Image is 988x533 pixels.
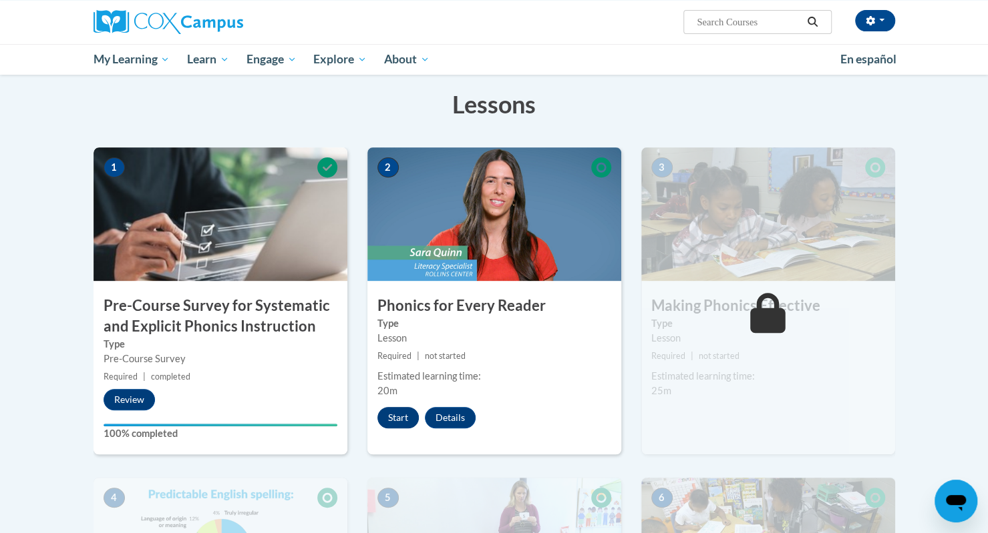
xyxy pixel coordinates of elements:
[691,351,693,361] span: |
[651,385,671,396] span: 25m
[94,10,243,34] img: Cox Campus
[641,147,895,281] img: Course Image
[695,14,802,30] input: Search Courses
[651,488,673,508] span: 6
[377,407,419,428] button: Start
[104,389,155,410] button: Review
[651,157,673,177] span: 3
[94,147,347,281] img: Course Image
[305,44,375,75] a: Explore
[104,424,337,426] div: Your progress
[699,351,739,361] span: not started
[425,407,476,428] button: Details
[85,44,179,75] a: My Learning
[178,44,238,75] a: Learn
[104,352,337,366] div: Pre-Course Survey
[238,44,305,75] a: Engage
[94,10,347,34] a: Cox Campus
[651,351,685,361] span: Required
[832,45,905,73] a: En español
[143,372,146,382] span: |
[377,331,611,346] div: Lesson
[94,87,895,121] h3: Lessons
[104,488,125,508] span: 4
[377,351,411,361] span: Required
[104,372,138,382] span: Required
[73,44,915,75] div: Main menu
[417,351,420,361] span: |
[802,14,822,30] button: Search
[367,296,621,316] h3: Phonics for Every Reader
[313,51,367,67] span: Explore
[104,337,337,352] label: Type
[377,488,399,508] span: 5
[367,147,621,281] img: Course Image
[425,351,466,361] span: not started
[651,316,885,331] label: Type
[151,372,190,382] span: completed
[651,331,885,346] div: Lesson
[641,296,895,316] h3: Making Phonics Effective
[840,52,896,66] span: En español
[377,316,611,331] label: Type
[104,157,125,177] span: 1
[375,44,438,75] a: About
[187,51,229,67] span: Learn
[384,51,430,67] span: About
[935,480,977,522] iframe: Button to launch messaging window
[377,385,397,396] span: 20m
[94,296,347,337] h3: Pre-Course Survey for Systematic and Explicit Phonics Instruction
[651,369,885,384] div: Estimated learning time:
[377,157,399,177] span: 2
[246,51,297,67] span: Engage
[377,369,611,384] div: Estimated learning time:
[104,426,337,441] label: 100% completed
[855,10,895,31] button: Account Settings
[93,51,170,67] span: My Learning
